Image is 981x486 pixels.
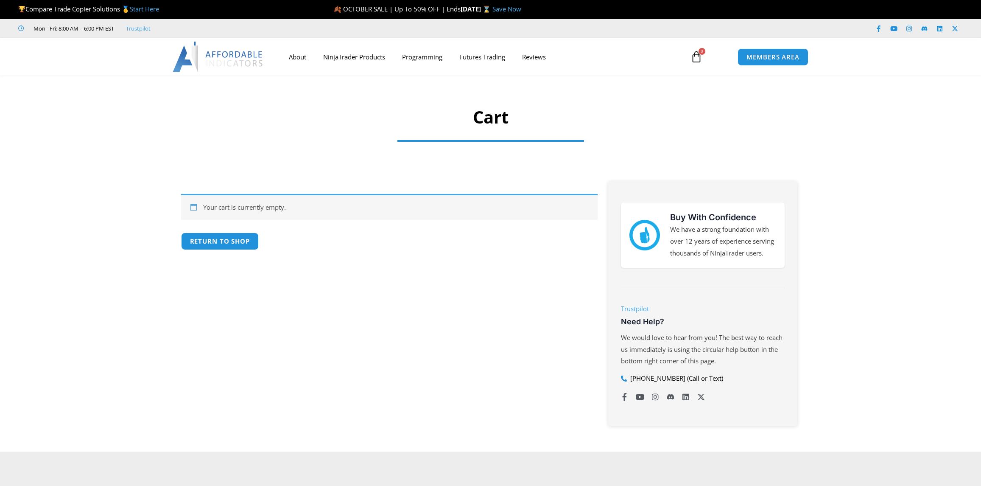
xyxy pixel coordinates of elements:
span: Mon - Fri: 8:00 AM – 6:00 PM EST [31,23,114,34]
h3: Buy With Confidence [670,211,776,224]
img: mark thumbs good 43913 | Affordable Indicators – NinjaTrader [629,220,660,250]
a: Futures Trading [451,47,514,67]
a: MEMBERS AREA [738,48,808,66]
a: NinjaTrader Products [315,47,394,67]
a: Return to shop [181,233,259,250]
p: We have a strong foundation with over 12 years of experience serving thousands of NinjaTrader users. [670,224,776,259]
h1: Cart [389,105,593,129]
a: Trustpilot [126,23,151,34]
span: [PHONE_NUMBER] (Call or Text) [628,373,723,385]
span: MEMBERS AREA [746,54,799,60]
span: 🍂 OCTOBER SALE | Up To 50% OFF | Ends [333,5,461,13]
a: About [280,47,315,67]
a: Trustpilot [621,304,649,313]
a: Reviews [514,47,554,67]
img: 🏆 [19,6,25,12]
a: Programming [394,47,451,67]
a: Save Now [492,5,521,13]
strong: [DATE] ⌛ [461,5,492,13]
img: LogoAI | Affordable Indicators – NinjaTrader [173,42,264,72]
span: 0 [699,48,705,55]
a: 0 [678,45,715,69]
nav: Menu [280,47,681,67]
div: Your cart is currently empty. [181,194,598,220]
span: We would love to hear from you! The best way to reach us immediately is using the circular help b... [621,333,783,365]
h3: Need Help? [621,317,785,326]
a: Start Here [130,5,159,13]
span: Compare Trade Copier Solutions 🥇 [18,5,159,13]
